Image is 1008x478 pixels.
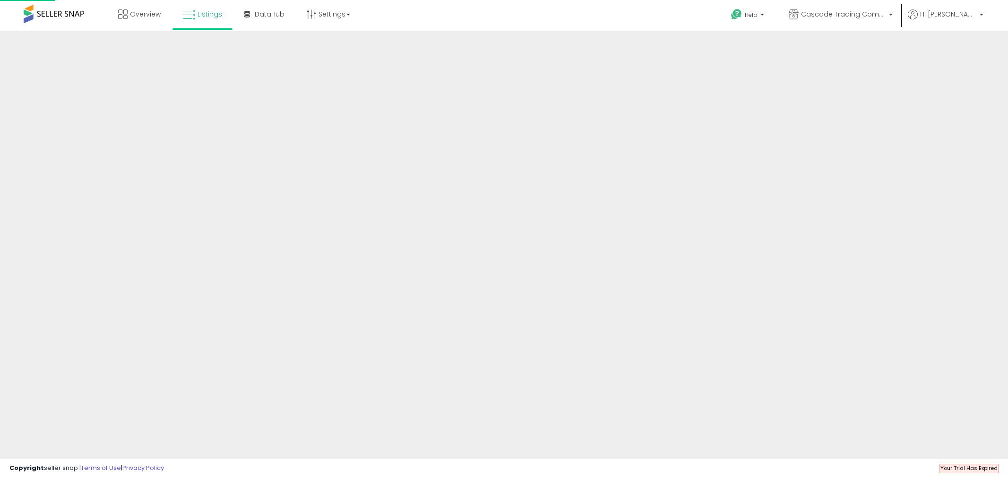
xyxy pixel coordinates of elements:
[908,9,983,31] a: Hi [PERSON_NAME]
[255,9,284,19] span: DataHub
[920,9,977,19] span: Hi [PERSON_NAME]
[731,9,742,20] i: Get Help
[198,9,222,19] span: Listings
[724,1,774,31] a: Help
[745,11,758,19] span: Help
[801,9,886,19] span: Cascade Trading Company
[130,9,161,19] span: Overview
